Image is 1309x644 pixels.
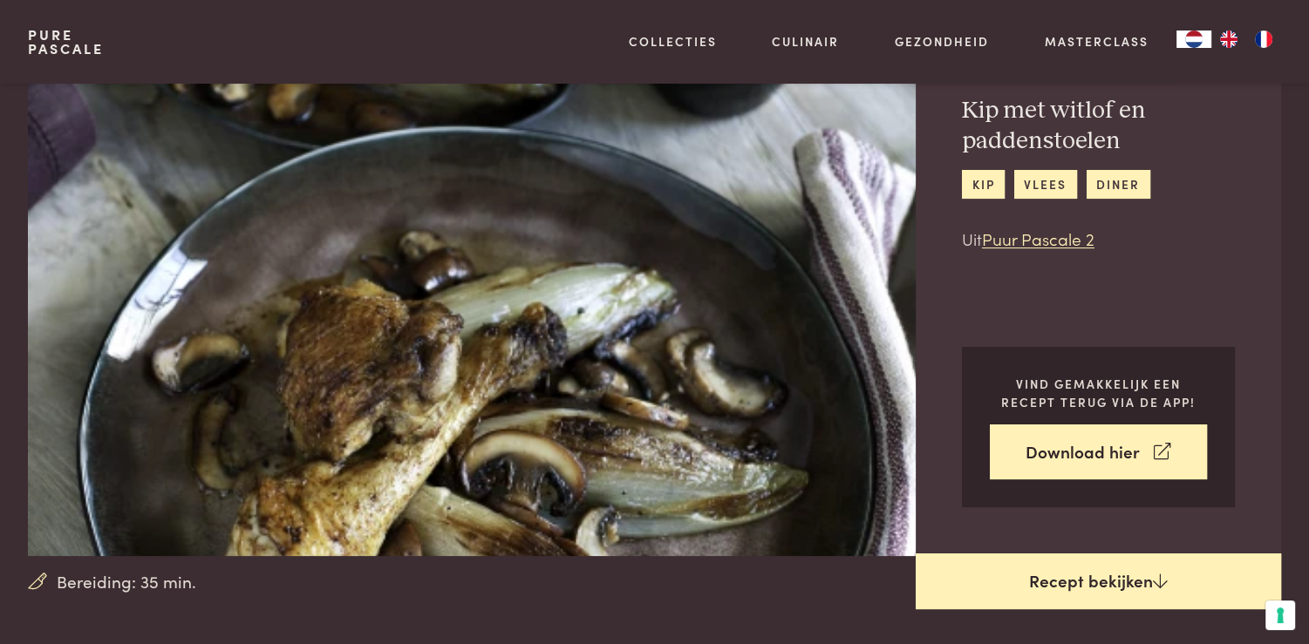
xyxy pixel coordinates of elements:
a: Recept bekijken [916,553,1281,609]
p: Vind gemakkelijk een recept terug via de app! [990,375,1207,410]
a: vlees [1014,170,1077,199]
h2: Kip met witlof en paddenstoelen [962,96,1235,156]
a: kip [962,170,1005,199]
a: Collecties [629,32,717,51]
a: EN [1211,31,1246,48]
button: Uw voorkeuren voor toestemming voor trackingtechnologieën [1265,600,1295,630]
aside: Language selected: Nederlands [1176,31,1281,48]
a: PurePascale [28,28,104,56]
a: diner [1087,170,1150,199]
ul: Language list [1211,31,1281,48]
a: Gezondheid [895,32,989,51]
a: FR [1246,31,1281,48]
span: Bereiding: 35 min. [57,569,196,594]
div: Language [1176,31,1211,48]
p: Uit [962,227,1235,252]
a: Masterclass [1045,32,1149,51]
a: Download hier [990,424,1207,479]
a: Puur Pascale 2 [982,227,1094,250]
a: NL [1176,31,1211,48]
a: Culinair [772,32,839,51]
